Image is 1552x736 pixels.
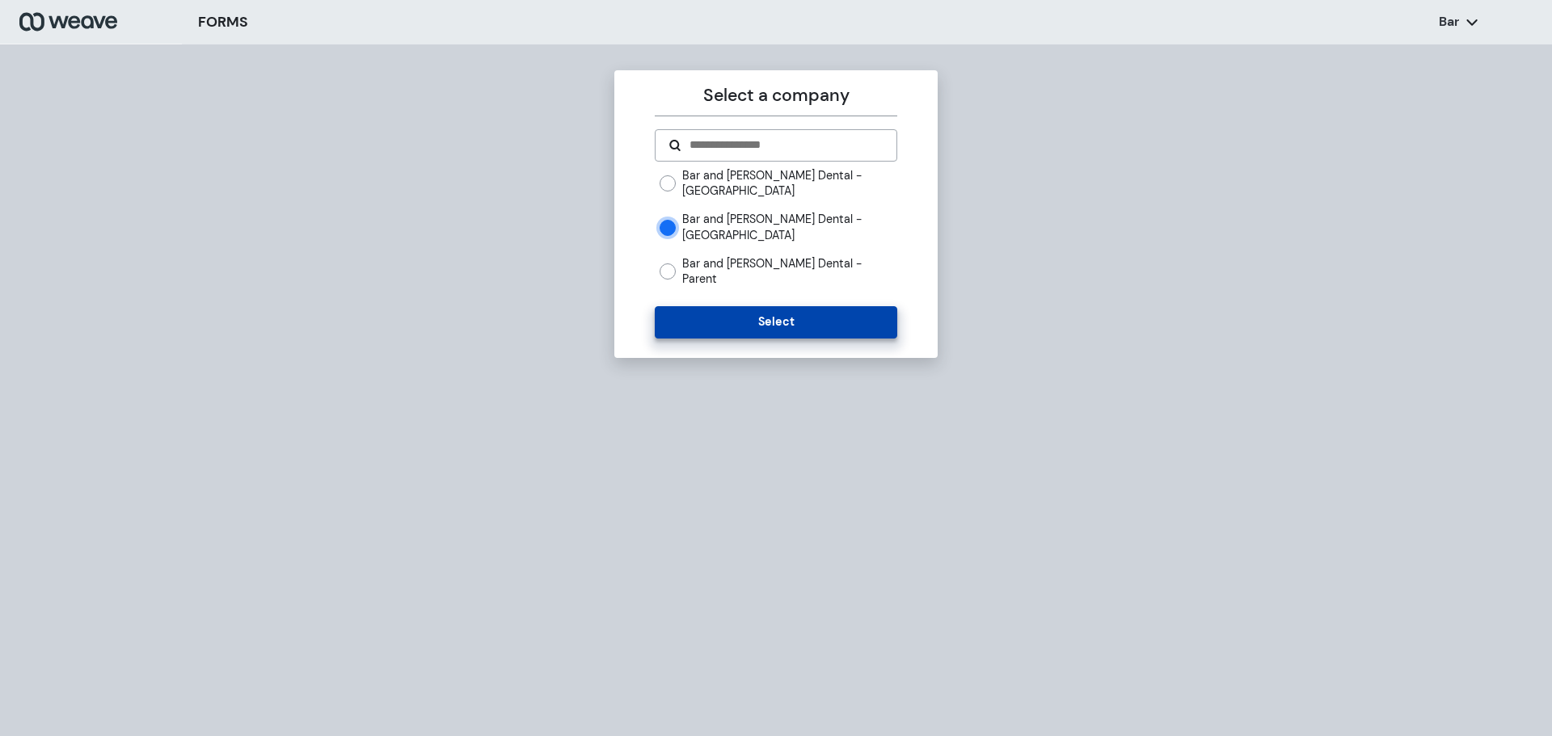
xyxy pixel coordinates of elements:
[198,11,248,33] h3: FORMS
[655,306,896,339] button: Select
[688,137,883,154] input: Search
[682,212,896,242] label: Bar and [PERSON_NAME] Dental - [GEOGRAPHIC_DATA]
[655,83,896,109] p: Select a company
[682,256,896,287] label: Bar and [PERSON_NAME] Dental - Parent
[682,168,896,199] label: Bar and [PERSON_NAME] Dental - [GEOGRAPHIC_DATA]
[1439,13,1459,31] p: Bar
